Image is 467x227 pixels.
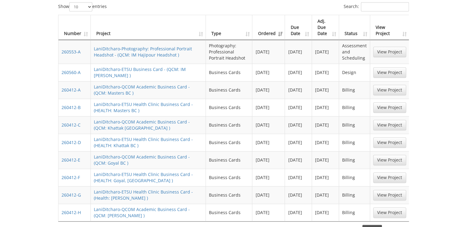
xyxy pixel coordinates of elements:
th: View Project: activate to sort column ascending [370,15,409,40]
a: LaniDitcharo-QCOM Academic Business Card - (QCM: Masters BC ) [94,84,190,96]
th: Due Date: activate to sort column ascending [285,15,312,40]
select: Showentries [69,2,92,11]
a: 260412-E [62,157,80,163]
td: [DATE] [312,169,339,186]
td: Business Cards [206,169,253,186]
a: 260412-F [62,174,80,180]
td: Billing [339,134,370,151]
label: Show entries [58,2,107,11]
a: LaniDitcharo-QCOM Academic Business Card - (QCM: Goyal BC ) [94,154,190,166]
td: Business Cards [206,151,253,169]
td: [DATE] [312,116,339,134]
td: Billing [339,151,370,169]
th: Status: activate to sort column ascending [339,15,370,40]
td: Business Cards [206,99,253,116]
a: LaniDitcharo-ETSU Health Clinic Business Card - (HEALTH: Khattak BC ) [94,136,193,148]
td: [DATE] [252,186,285,204]
td: [DATE] [285,186,312,204]
a: LaniDitcharo-QCOM Academic Business Card - (QCM: [PERSON_NAME] ) [94,206,190,218]
td: Billing [339,169,370,186]
td: Business Cards [206,81,253,99]
td: Design [339,64,370,81]
a: View Project [373,155,406,165]
td: [DATE] [312,134,339,151]
td: [DATE] [252,40,285,64]
td: Billing [339,81,370,99]
td: Billing [339,186,370,204]
td: [DATE] [252,151,285,169]
td: [DATE] [252,116,285,134]
td: [DATE] [285,64,312,81]
td: [DATE] [285,169,312,186]
a: LaniDitcharo-ETSU Health Clinic Business Card - (HEALTH: Goyal, [GEOGRAPHIC_DATA] ) [94,171,193,183]
td: [DATE] [285,134,312,151]
th: Type: activate to sort column ascending [206,15,253,40]
td: Business Cards [206,186,253,204]
input: Search: [361,2,409,11]
th: Ordered: activate to sort column ascending [252,15,285,40]
a: 260560-A [62,69,81,75]
td: [DATE] [285,40,312,64]
a: View Project [373,120,406,130]
td: [DATE] [252,64,285,81]
td: [DATE] [312,186,339,204]
a: View Project [373,137,406,148]
td: [DATE] [285,116,312,134]
td: [DATE] [312,64,339,81]
a: View Project [373,190,406,200]
td: [DATE] [312,99,339,116]
a: 260412-C [62,122,81,128]
td: [DATE] [252,99,285,116]
a: View Project [373,85,406,95]
a: LaniDitcharo-QCOM Academic Business Card - (QCM: Khattak [GEOGRAPHIC_DATA] ) [94,119,190,131]
th: Project: activate to sort column ascending [91,15,206,40]
a: View Project [373,102,406,113]
td: Photography: Professional Portrait Headshot [206,40,253,64]
td: [DATE] [312,204,339,221]
a: LaniDitcharo-ETSU Health Clinic Business Card - (HEALTH: Masters BC ) [94,101,193,113]
td: [DATE] [252,134,285,151]
a: 260412-H [62,209,81,215]
a: LaniDitcharo-ETSU Business Card - (QCM: IM [PERSON_NAME] ) [94,66,186,78]
label: Search: [344,2,409,11]
a: 260553-A [62,49,81,55]
td: [DATE] [252,204,285,221]
td: [DATE] [252,81,285,99]
td: [DATE] [285,81,312,99]
td: Billing [339,99,370,116]
a: 260412-A [62,87,81,93]
a: LaniDitcharo-ETSU Health Clinic Business Card - (Health: [PERSON_NAME] ) [94,189,193,201]
td: [DATE] [312,81,339,99]
a: View Project [373,67,406,78]
td: [DATE] [312,40,339,64]
td: Business Cards [206,204,253,221]
td: [DATE] [252,169,285,186]
td: Business Cards [206,116,253,134]
a: 260412-B [62,104,81,110]
a: View Project [373,207,406,218]
th: Number: activate to sort column ascending [58,15,91,40]
td: Billing [339,204,370,221]
a: 260412-D [62,139,81,145]
td: [DATE] [285,99,312,116]
td: Business Cards [206,64,253,81]
td: Billing [339,116,370,134]
td: [DATE] [285,204,312,221]
td: Business Cards [206,134,253,151]
th: Adj. Due Date: activate to sort column ascending [312,15,339,40]
td: [DATE] [312,151,339,169]
a: View Project [373,172,406,183]
a: View Project [373,47,406,57]
td: Assessment and Scheduling [339,40,370,64]
td: [DATE] [285,151,312,169]
a: 260412-G [62,192,81,198]
a: LaniDitcharo-Photography: Professional Portrait Headshot - (QCM: IM Hajipour Headshot ) [94,46,192,58]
